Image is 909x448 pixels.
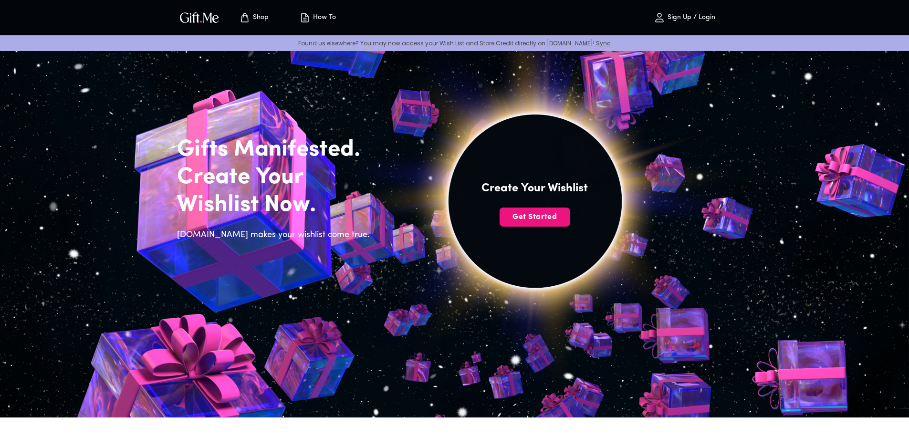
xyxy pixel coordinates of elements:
[311,14,336,22] p: How To
[177,12,222,23] button: GiftMe Logo
[320,8,749,416] img: hero_sun.png
[251,14,269,22] p: Shop
[500,212,570,222] span: Get Started
[177,191,376,219] h2: Wishlist Now.
[637,2,732,33] button: Sign Up / Login
[299,12,311,23] img: how-to.svg
[665,14,715,22] p: Sign Up / Login
[177,136,376,164] h2: Gifts Manifested.
[178,10,221,24] img: GiftMe Logo
[500,208,570,227] button: Get Started
[177,229,376,242] h6: [DOMAIN_NAME] makes your wishlist come true.
[177,164,376,191] h2: Create Your
[228,2,280,33] button: Store page
[8,39,901,47] p: Found us elsewhere? You may now access your Wish List and Store Credit directly on [DOMAIN_NAME]!
[292,2,344,33] button: How To
[596,39,611,47] a: Sync
[481,181,588,196] h4: Create Your Wishlist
